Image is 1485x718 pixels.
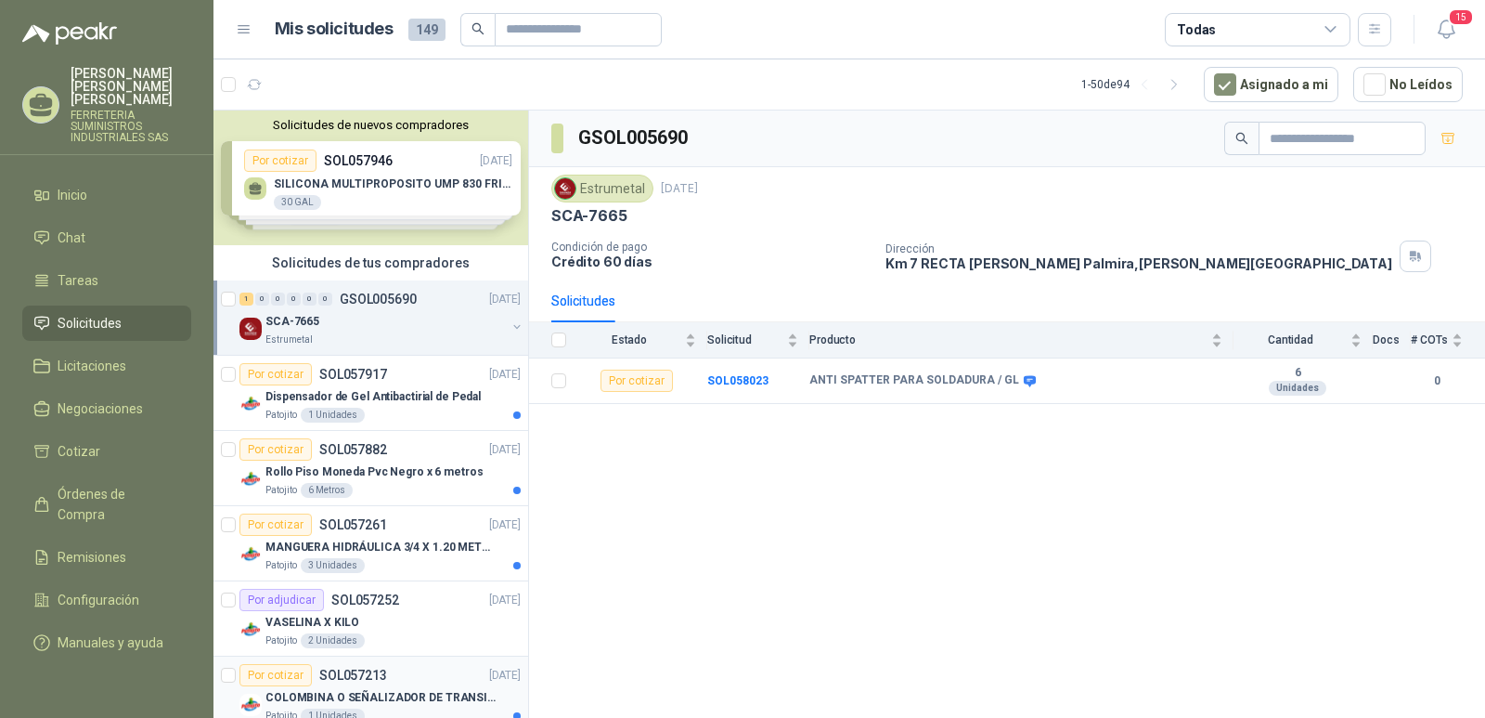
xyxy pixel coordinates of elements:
[319,518,387,531] p: SOL057261
[58,356,126,376] span: Licitaciones
[58,185,87,205] span: Inicio
[661,180,698,198] p: [DATE]
[318,293,332,306] div: 0
[265,313,319,331] p: SCA-7665
[1081,70,1189,99] div: 1 - 50 de 94
[489,441,521,459] p: [DATE]
[1353,67,1463,102] button: No Leídos
[287,293,301,306] div: 0
[239,589,324,611] div: Por adjudicar
[809,333,1207,346] span: Producto
[239,363,312,385] div: Por cotizar
[239,543,262,566] img: Company Logo
[489,366,521,384] p: [DATE]
[265,689,497,707] p: COLOMBINA O SEÑALIZADOR DE TRANSITO
[22,306,191,341] a: Solicitudes
[1233,322,1373,359] th: Cantidad
[213,245,528,281] div: Solicitudes de tus compradores
[577,333,681,346] span: Estado
[551,291,615,311] div: Solicitudes
[555,178,575,199] img: Company Logo
[489,291,521,308] p: [DATE]
[213,111,528,245] div: Solicitudes de nuevos compradoresPor cotizarSOL057946[DATE] SILICONA MULTIPROPOSITO UMP 830 FRIXO...
[1177,20,1216,40] div: Todas
[809,373,1019,388] b: ANTI SPATTER PARA SOLDADURA / GL
[265,633,297,648] p: Patojito
[471,22,484,35] span: search
[275,16,394,43] h1: Mis solicitudes
[255,293,269,306] div: 0
[265,408,297,423] p: Patojito
[331,594,399,607] p: SOL057252
[707,333,783,346] span: Solicitud
[551,254,871,269] p: Crédito 60 días
[1411,372,1463,390] b: 0
[1373,322,1411,359] th: Docs
[239,438,312,461] div: Por cotizar
[58,547,126,568] span: Remisiones
[58,313,122,333] span: Solicitudes
[213,356,528,431] a: Por cotizarSOL057917[DATE] Company LogoDispensador de Gel Antibactirial de PedalPatojito1 Unidades
[239,393,262,415] img: Company Logo
[551,206,627,226] p: SCA-7665
[239,694,262,716] img: Company Logo
[22,263,191,298] a: Tareas
[265,483,297,498] p: Patojito
[265,463,483,481] p: Rollo Piso Moneda Pvc Negro x 6 metros
[22,434,191,469] a: Cotizar
[265,333,313,347] p: Estrumetal
[265,614,359,632] p: VASELINA X KILO
[213,431,528,506] a: Por cotizarSOL057882[DATE] Company LogoRollo Piso Moneda Pvc Negro x 6 metrosPatojito6 Metros
[319,368,387,381] p: SOL057917
[239,664,312,686] div: Por cotizar
[319,443,387,456] p: SOL057882
[301,408,365,423] div: 1 Unidades
[22,177,191,213] a: Inicio
[22,391,191,426] a: Negociaciones
[578,124,691,152] h3: GSOL005690
[265,558,297,573] p: Patojito
[58,398,143,419] span: Negociaciones
[213,506,528,581] a: Por cotizarSOL057261[DATE] Company LogoMANGUERA HIDRÁULICA 3/4 X 1.20 METROS DE LONGITUD HR-HR-AC...
[301,483,353,498] div: 6 Metros
[885,255,1392,271] p: Km 7 RECTA [PERSON_NAME] Palmira , [PERSON_NAME][GEOGRAPHIC_DATA]
[551,175,653,202] div: Estrumetal
[577,322,707,359] th: Estado
[600,370,673,392] div: Por cotizar
[58,484,174,525] span: Órdenes de Compra
[489,592,521,609] p: [DATE]
[22,22,117,45] img: Logo peakr
[239,468,262,490] img: Company Logo
[1204,67,1338,102] button: Asignado a mi
[1233,333,1347,346] span: Cantidad
[22,582,191,618] a: Configuración
[551,241,871,254] p: Condición de pago
[301,558,365,573] div: 3 Unidades
[239,318,262,340] img: Company Logo
[239,288,524,347] a: 1 0 0 0 0 0 GSOL005690[DATE] Company LogoSCA-7665Estrumetal
[58,633,163,653] span: Manuales y ayuda
[301,633,365,648] div: 2 Unidades
[58,228,85,248] span: Chat
[239,514,312,536] div: Por cotizar
[1429,13,1463,46] button: 15
[303,293,316,306] div: 0
[1448,8,1474,26] span: 15
[319,669,387,682] p: SOL057213
[1411,333,1448,346] span: # COTs
[707,322,809,359] th: Solicitud
[408,19,445,41] span: 149
[22,540,191,575] a: Remisiones
[265,539,497,556] p: MANGUERA HIDRÁULICA 3/4 X 1.20 METROS DE LONGITUD HR-HR-ACOPLADA
[71,110,191,143] p: FERRETERIA SUMINISTROS INDUSTRIALES SAS
[71,67,191,106] p: [PERSON_NAME] [PERSON_NAME] [PERSON_NAME]
[707,374,768,387] a: SOL058023
[58,590,139,610] span: Configuración
[22,476,191,532] a: Órdenes de Compra
[22,348,191,384] a: Licitaciones
[809,322,1233,359] th: Producto
[1233,366,1362,381] b: 6
[22,220,191,255] a: Chat
[239,293,253,306] div: 1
